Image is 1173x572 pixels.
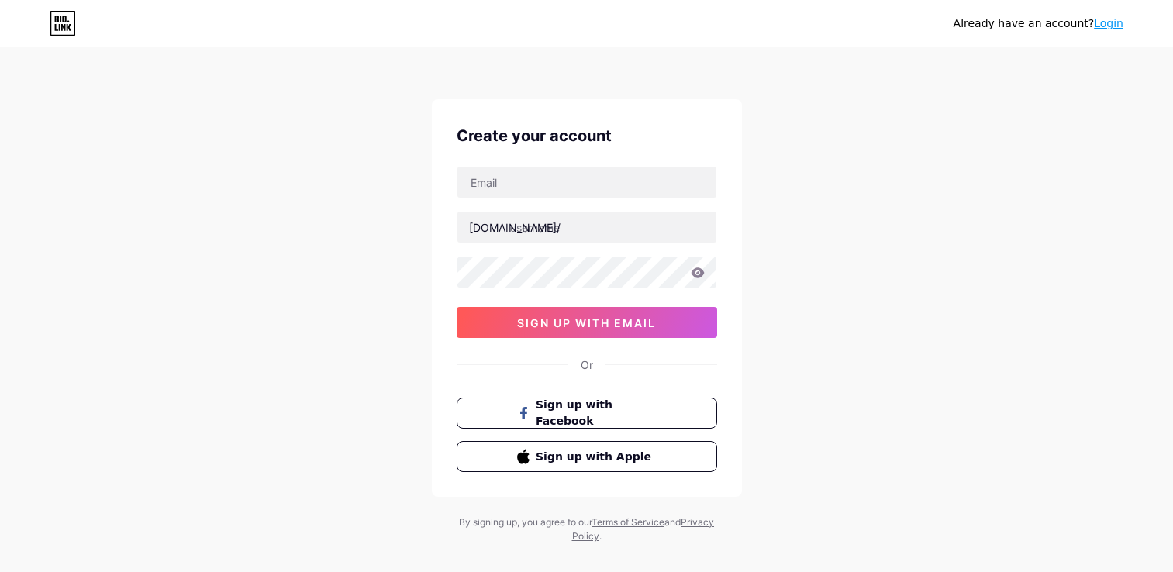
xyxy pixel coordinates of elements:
input: Email [457,167,716,198]
div: Create your account [457,124,717,147]
input: username [457,212,716,243]
div: By signing up, you agree to our and . [455,515,719,543]
a: Login [1094,17,1123,29]
a: Terms of Service [592,516,664,528]
div: Or [581,357,593,373]
button: Sign up with Facebook [457,398,717,429]
div: Already have an account? [954,16,1123,32]
span: sign up with email [517,316,656,329]
span: Sign up with Facebook [536,397,656,429]
div: [DOMAIN_NAME]/ [469,219,561,236]
button: Sign up with Apple [457,441,717,472]
button: sign up with email [457,307,717,338]
span: Sign up with Apple [536,449,656,465]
